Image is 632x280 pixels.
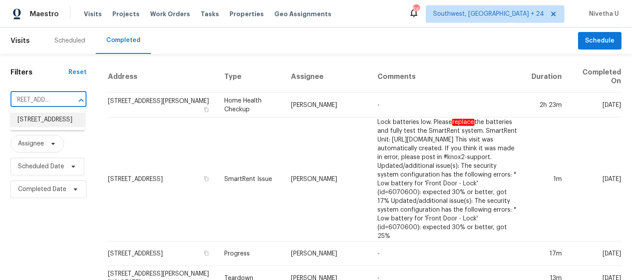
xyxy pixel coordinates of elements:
[370,117,524,241] td: Lock batteries low. Please the batteries and fully test the SmartRent system. SmartRent Unit: [UR...
[524,61,569,93] th: Duration
[370,93,524,117] td: -
[108,93,217,117] td: [STREET_ADDRESS][PERSON_NAME]
[108,241,217,266] td: [STREET_ADDRESS]
[433,10,544,18] span: Southwest, [GEOGRAPHIC_DATA] + 24
[413,5,419,14] div: 561
[217,117,284,241] td: SmartRent Issue
[106,36,140,45] div: Completed
[217,241,284,266] td: Progress
[524,241,569,266] td: 17m
[202,106,210,113] button: Copy Address
[150,10,190,18] span: Work Orders
[11,93,62,107] input: Search for an address...
[84,10,102,18] span: Visits
[108,117,217,241] td: [STREET_ADDRESS]
[569,241,621,266] td: [DATE]
[569,61,621,93] th: Completed On
[370,61,524,93] th: Comments
[112,10,140,18] span: Projects
[585,10,619,18] span: Nivetha U
[452,119,474,126] em: replace
[202,175,210,183] button: Copy Address
[202,249,210,257] button: Copy Address
[284,117,370,241] td: [PERSON_NAME]
[18,185,66,194] span: Completed Date
[11,68,68,77] h1: Filters
[68,68,86,77] div: Reset
[524,117,569,241] td: 1m
[11,113,85,127] li: [STREET_ADDRESS]
[54,36,85,45] div: Scheduled
[569,117,621,241] td: [DATE]
[11,31,30,50] span: Visits
[569,93,621,117] td: [DATE]
[18,162,64,171] span: Scheduled Date
[30,10,59,18] span: Maestro
[370,241,524,266] td: -
[524,93,569,117] td: 2h 23m
[230,10,264,18] span: Properties
[18,139,44,148] span: Assignee
[274,10,331,18] span: Geo Assignments
[284,241,370,266] td: [PERSON_NAME]
[585,35,614,46] span: Schedule
[75,94,87,106] button: Close
[284,93,370,117] td: [PERSON_NAME]
[578,32,621,50] button: Schedule
[217,61,284,93] th: Type
[201,11,219,17] span: Tasks
[217,93,284,117] td: Home Health Checkup
[108,61,217,93] th: Address
[284,61,370,93] th: Assignee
